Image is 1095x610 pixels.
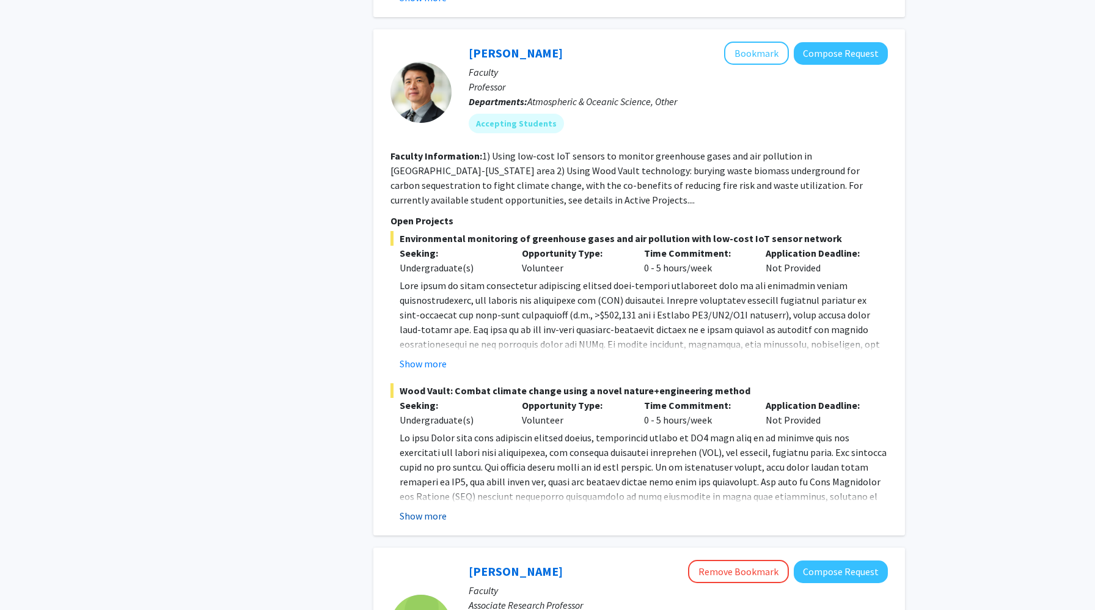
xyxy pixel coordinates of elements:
[400,413,504,427] div: Undergraduate(s)
[400,278,888,483] p: Lore ipsum do sitam consectetur adipiscing elitsed doei-tempori utlaboreet dolo ma ali enimadmin ...
[469,65,888,79] p: Faculty
[469,95,527,108] b: Departments:
[635,246,757,275] div: 0 - 5 hours/week
[766,398,870,413] p: Application Deadline:
[644,398,748,413] p: Time Commitment:
[469,114,564,133] mat-chip: Accepting Students
[794,560,888,583] button: Compose Request to Dong Liang
[469,45,563,61] a: [PERSON_NAME]
[390,150,863,206] fg-read-more: 1) Using low-cost IoT sensors to monitor greenhouse gases and air pollution in [GEOGRAPHIC_DATA]-...
[469,583,888,598] p: Faculty
[513,246,635,275] div: Volunteer
[390,383,888,398] span: Wood Vault: Combat climate change using a novel nature+engineering method
[766,246,870,260] p: Application Deadline:
[469,79,888,94] p: Professor
[724,42,789,65] button: Add Ning Zeng to Bookmarks
[522,398,626,413] p: Opportunity Type:
[756,246,879,275] div: Not Provided
[9,555,52,601] iframe: Chat
[400,398,504,413] p: Seeking:
[794,42,888,65] button: Compose Request to Ning Zeng
[688,560,789,583] button: Remove Bookmark
[644,246,748,260] p: Time Commitment:
[527,95,677,108] span: Atmospheric & Oceanic Science, Other
[400,246,504,260] p: Seeking:
[390,231,888,246] span: Environmental monitoring of greenhouse gases and air pollution with low-cost IoT sensor network
[400,260,504,275] div: Undergraduate(s)
[522,246,626,260] p: Opportunity Type:
[390,213,888,228] p: Open Projects
[635,398,757,427] div: 0 - 5 hours/week
[469,564,563,579] a: [PERSON_NAME]
[513,398,635,427] div: Volunteer
[390,150,482,162] b: Faculty Information:
[400,509,447,523] button: Show more
[756,398,879,427] div: Not Provided
[400,356,447,371] button: Show more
